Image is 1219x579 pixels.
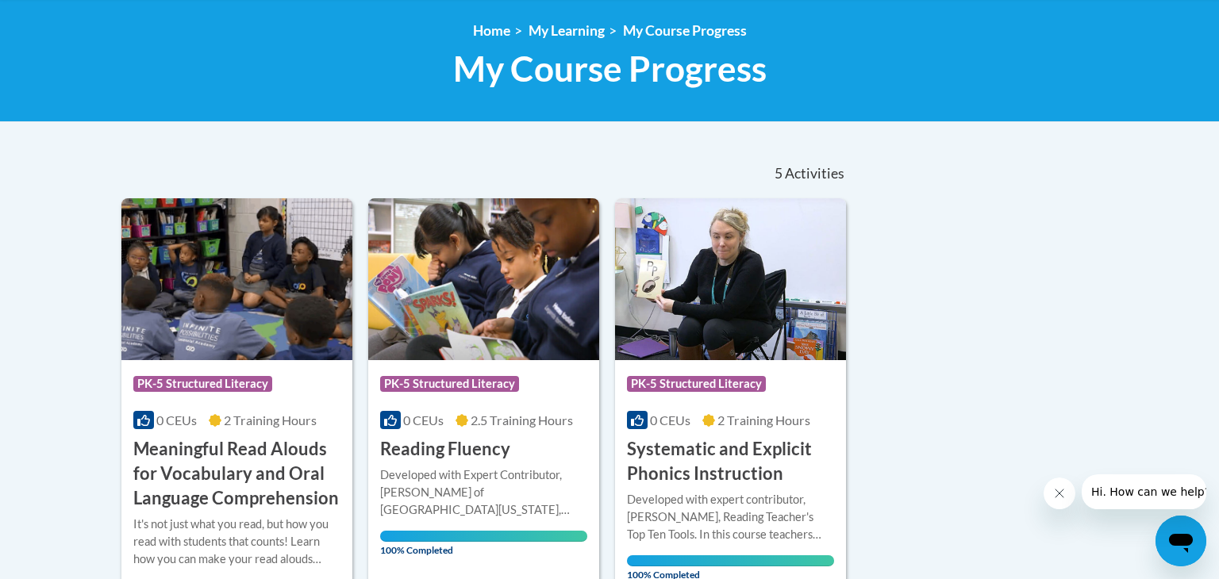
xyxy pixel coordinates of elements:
span: 2 Training Hours [224,412,317,428]
span: PK-5 Structured Literacy [380,376,519,392]
div: Your progress [380,531,587,542]
div: Developed with expert contributor, [PERSON_NAME], Reading Teacher's Top Ten Tools. In this course... [627,491,834,543]
a: My Course Progress [623,22,747,39]
h3: Meaningful Read Alouds for Vocabulary and Oral Language Comprehension [133,437,340,510]
img: Course Logo [615,198,846,360]
span: 2.5 Training Hours [471,412,573,428]
span: My Course Progress [453,48,767,90]
span: 0 CEUs [156,412,197,428]
iframe: Button to launch messaging window [1156,516,1206,566]
span: 100% Completed [380,531,587,556]
iframe: Message from company [1082,474,1206,509]
div: It's not just what you read, but how you read with students that counts! Learn how you can make y... [133,516,340,568]
span: Activities [785,165,844,182]
a: My Learning [529,22,605,39]
div: Your progress [627,555,834,566]
iframe: Close message [1044,477,1075,509]
img: Course Logo [368,198,599,360]
div: Developed with Expert Contributor, [PERSON_NAME] of [GEOGRAPHIC_DATA][US_STATE], [GEOGRAPHIC_DATA... [380,466,587,519]
span: PK-5 Structured Literacy [627,376,766,392]
img: Course Logo [121,198,352,360]
span: 0 CEUs [403,412,444,428]
h3: Systematic and Explicit Phonics Instruction [627,437,834,486]
span: PK-5 Structured Literacy [133,376,272,392]
span: Hi. How can we help? [10,11,129,24]
span: 2 Training Hours [717,412,810,428]
a: Home [473,22,510,39]
span: 0 CEUs [650,412,690,428]
span: 5 [775,165,783,182]
h3: Reading Fluency [380,437,510,462]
